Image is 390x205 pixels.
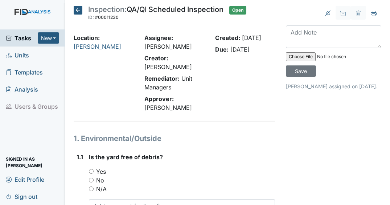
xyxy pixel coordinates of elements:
[215,46,229,53] strong: Due:
[6,67,43,78] span: Templates
[230,46,250,53] span: [DATE]
[96,167,106,176] label: Yes
[144,95,174,102] strong: Approver:
[6,49,29,61] span: Units
[74,34,100,41] strong: Location:
[89,178,94,182] input: No
[6,34,38,43] a: Tasks
[144,34,173,41] strong: Assignee:
[286,83,381,90] p: [PERSON_NAME] assigned on [DATE].
[215,34,240,41] strong: Created:
[89,186,94,191] input: N/A
[38,32,59,44] button: New
[144,43,192,50] span: [PERSON_NAME]
[6,157,59,168] span: Signed in as [PERSON_NAME]
[242,34,261,41] span: [DATE]
[77,153,83,161] label: 1.1
[74,133,275,144] h1: 1. Environmental/Outside
[88,6,223,22] div: QA/QI Scheduled Inspection
[144,63,192,71] span: [PERSON_NAME]
[96,185,107,193] label: N/A
[6,174,44,185] span: Edit Profile
[144,104,192,111] span: [PERSON_NAME]
[74,43,121,50] a: [PERSON_NAME]
[144,75,180,82] strong: Remediator:
[88,5,127,14] span: Inspection:
[6,191,37,202] span: Sign out
[96,176,104,185] label: No
[95,15,119,20] span: #00011230
[286,65,316,77] input: Save
[89,169,94,174] input: Yes
[229,6,246,15] span: Open
[144,55,168,62] strong: Creator:
[89,153,163,161] span: Is the yard free of debris?
[6,84,38,95] span: Analysis
[88,15,94,20] span: ID:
